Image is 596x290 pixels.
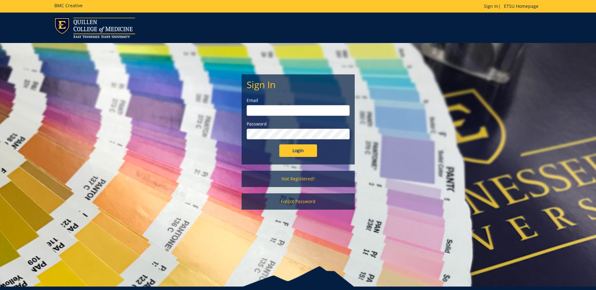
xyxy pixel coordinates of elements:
[242,171,355,187] a: Not Registered?
[247,121,350,127] label: Password
[242,193,355,210] a: Forgot Password
[54,18,135,38] img: ETSU logo
[247,79,350,90] h2: Sign In
[484,3,498,9] a: Sign In
[501,3,542,9] a: ETSU Homepage
[279,144,317,157] input: Login
[484,3,542,9] p: |
[247,97,350,104] label: Email
[54,3,83,8] h5: BMC Creative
